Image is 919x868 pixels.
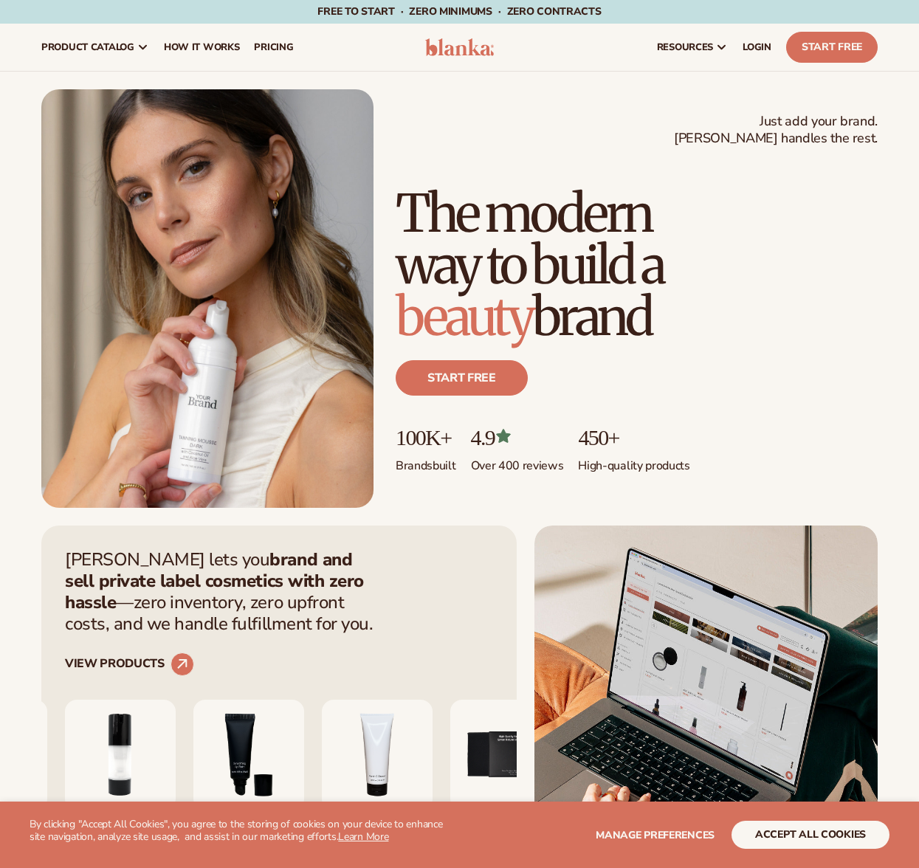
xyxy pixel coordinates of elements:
img: Nature bar of soap. [450,700,561,810]
img: Moisturizing lotion. [65,700,176,810]
a: pricing [247,24,300,71]
a: Start free [396,360,528,396]
a: Learn More [338,830,388,844]
span: resources [657,41,713,53]
span: beauty [396,284,532,349]
a: How It Works [156,24,247,71]
p: 100K+ [396,425,456,449]
span: Free to start · ZERO minimums · ZERO contracts [317,4,601,18]
p: Over 400 reviews [471,449,564,474]
p: 4.9 [471,425,564,449]
span: How It Works [164,41,240,53]
img: logo [425,38,495,56]
span: Just add your brand. [PERSON_NAME] handles the rest. [674,113,878,148]
img: Vitamin c cleanser. [322,700,433,810]
strong: brand and sell private label cosmetics with zero hassle [65,548,364,614]
span: product catalog [41,41,134,53]
p: High-quality products [578,449,689,474]
a: Start Free [786,32,878,63]
button: accept all cookies [732,821,889,849]
a: resources [650,24,735,71]
p: [PERSON_NAME] lets you —zero inventory, zero upfront costs, and we handle fulfillment for you. [65,549,382,634]
img: Smoothing lip balm. [193,700,304,810]
a: VIEW PRODUCTS [65,652,194,676]
a: product catalog [34,24,156,71]
p: Brands built [396,449,456,474]
span: Manage preferences [596,828,715,842]
a: LOGIN [735,24,779,71]
span: pricing [254,41,293,53]
p: 450+ [578,425,689,449]
button: Manage preferences [596,821,715,849]
h1: The modern way to build a brand [396,187,878,342]
span: LOGIN [743,41,771,53]
p: By clicking "Accept All Cookies", you agree to the storing of cookies on your device to enhance s... [30,819,460,844]
img: Female holding tanning mousse. [41,89,374,508]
